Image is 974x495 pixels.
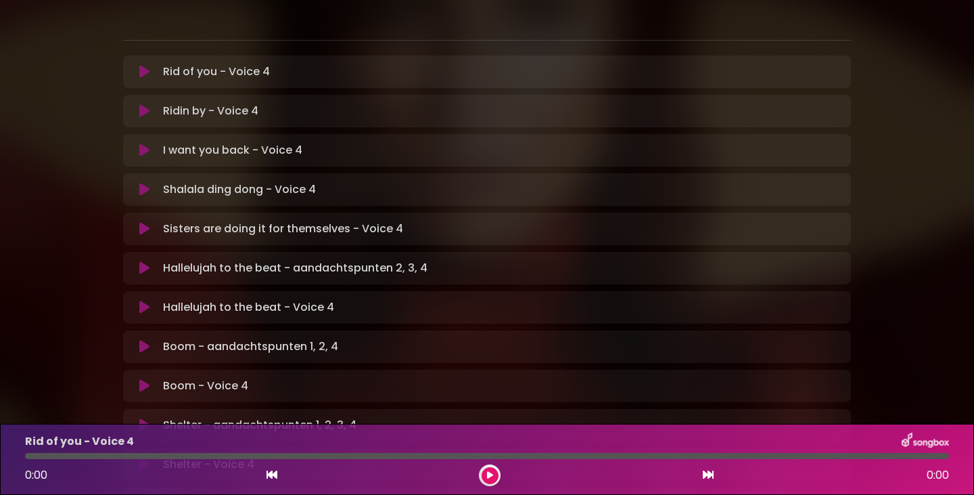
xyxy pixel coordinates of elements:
[25,467,47,483] span: 0:00
[927,467,949,483] span: 0:00
[163,417,356,433] p: Shelter - aandachtspunten 1, 2, 3, 4
[163,64,270,80] p: Rid of you - Voice 4
[163,378,248,394] p: Boom - Voice 4
[163,221,403,237] p: Sisters are doing it for themselves - Voice 4
[163,260,427,276] p: Hallelujah to the beat - aandachtspunten 2, 3, 4
[163,142,302,158] p: I want you back - Voice 4
[163,299,334,316] p: Hallelujah to the beat - Voice 4
[163,103,258,119] p: Ridin by - Voice 4
[25,433,134,450] p: Rid of you - Voice 4
[163,181,316,198] p: Shalala ding dong - Voice 4
[163,339,338,355] p: Boom - aandachtspunten 1, 2, 4
[902,433,949,450] img: songbox-logo-white.png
